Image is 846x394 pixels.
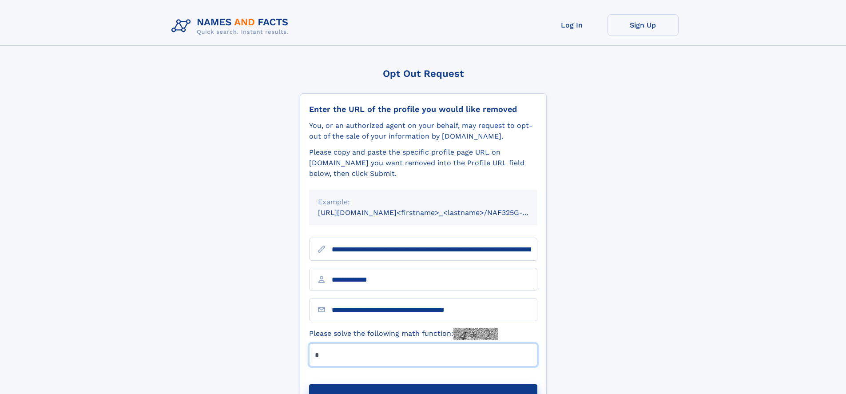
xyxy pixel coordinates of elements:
[309,120,537,142] div: You, or an authorized agent on your behalf, may request to opt-out of the sale of your informatio...
[318,208,554,217] small: [URL][DOMAIN_NAME]<firstname>_<lastname>/NAF325G-xxxxxxxx
[300,68,547,79] div: Opt Out Request
[168,14,296,38] img: Logo Names and Facts
[309,328,498,340] label: Please solve the following math function:
[536,14,608,36] a: Log In
[309,104,537,114] div: Enter the URL of the profile you would like removed
[318,197,528,207] div: Example:
[309,147,537,179] div: Please copy and paste the specific profile page URL on [DOMAIN_NAME] you want removed into the Pr...
[608,14,679,36] a: Sign Up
